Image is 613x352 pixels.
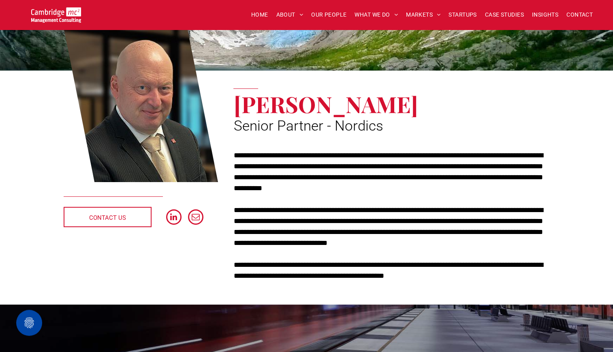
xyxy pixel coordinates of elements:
a: WHAT WE DO [350,9,402,21]
a: OUR PEOPLE [307,9,350,21]
a: CONTACT US [64,207,152,227]
a: CONTACT [562,9,597,21]
a: Your Business Transformed | Cambridge Management Consulting [31,9,81,17]
a: MARKETS [402,9,444,21]
a: email [188,209,203,227]
a: linkedin [166,209,182,227]
a: Erling Aronsveen | Senior Partner - Nordics | Cambridge Management Consulting [64,26,218,184]
a: INSIGHTS [528,9,562,21]
span: CONTACT US [89,208,126,228]
span: Senior Partner - Nordics [233,118,383,134]
span: [PERSON_NAME] [233,89,418,119]
a: STARTUPS [444,9,481,21]
a: HOME [247,9,272,21]
a: CASE STUDIES [481,9,528,21]
a: ABOUT [272,9,308,21]
img: Go to Homepage [31,7,81,23]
